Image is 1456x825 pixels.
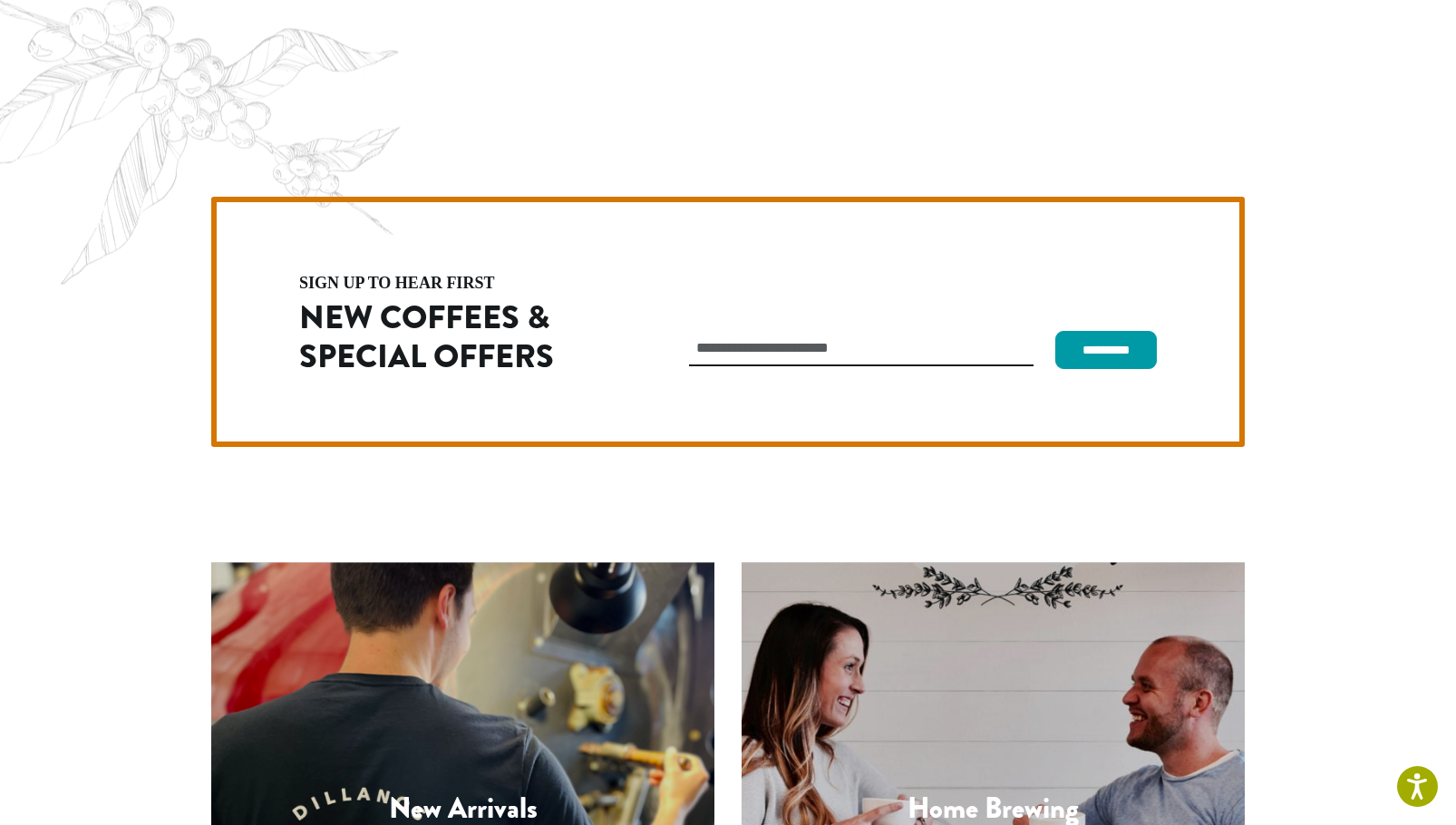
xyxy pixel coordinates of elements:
[299,275,611,291] h4: sign up to hear first
[299,298,611,376] h2: New Coffees & Special Offers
